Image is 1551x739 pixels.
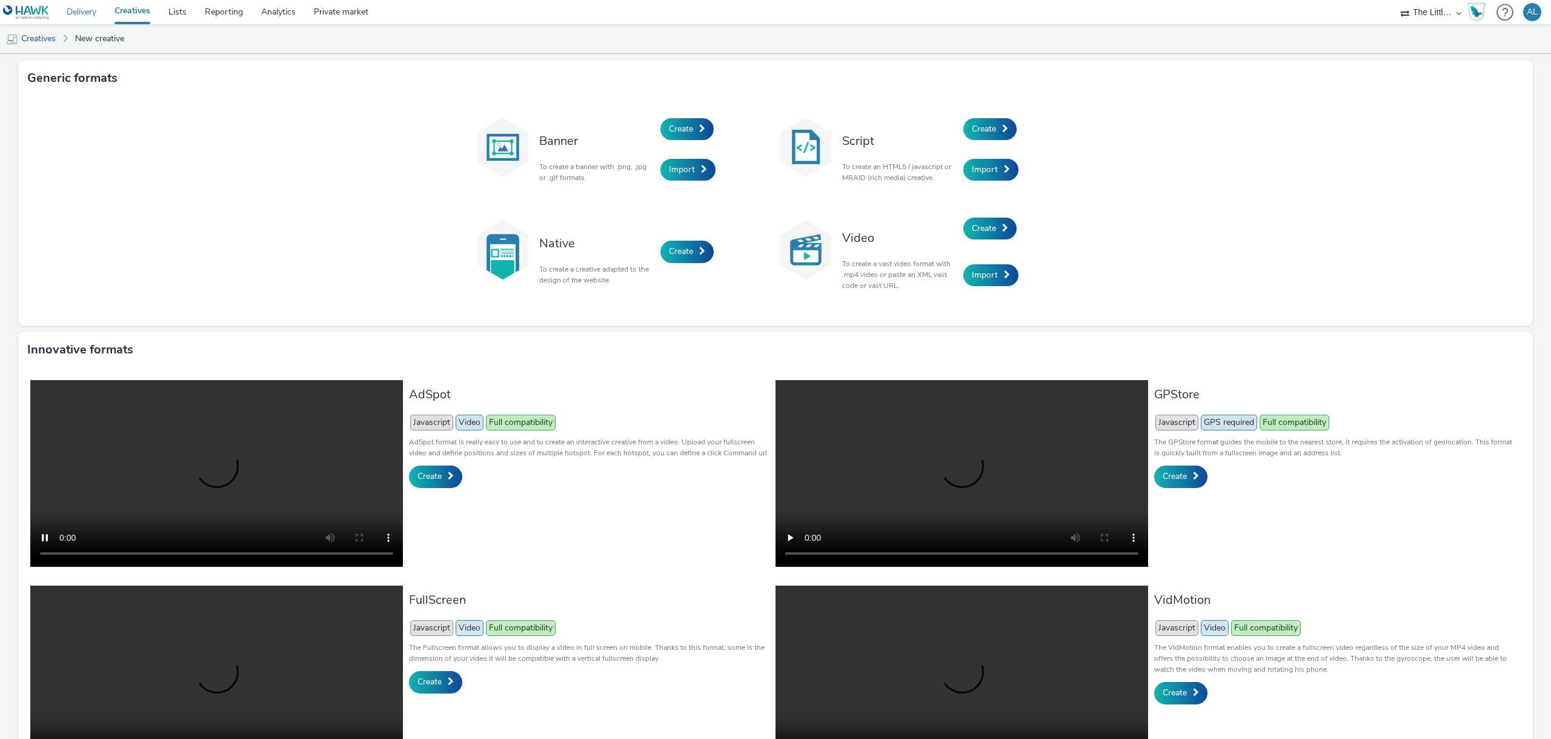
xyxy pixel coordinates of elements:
[963,264,1018,286] a: Import
[3,5,50,20] img: undefined Logo
[27,69,118,87] h3: Generic formats
[669,123,693,135] span: Create
[660,118,714,140] a: Create
[1163,470,1187,482] span: Create
[27,341,133,359] h3: Innovative formats
[486,620,556,636] span: Full compatibility
[456,620,483,636] span: Video
[1260,415,1329,430] span: Full compatibility
[972,269,998,281] span: Import
[1231,620,1301,636] span: Full compatibility
[409,466,462,487] a: Create
[1154,642,1515,675] p: The VidMotion format enables you to create a fullscreen video regardless of the size of your MP4 ...
[410,415,453,430] span: Javascript
[409,436,769,458] p: AdSpot format is really easy to use and to create an interactive creative from a video. Upload yo...
[972,164,998,175] span: Import
[539,264,654,286] p: To create a creative adapted to the design of the website.
[963,118,1017,140] a: Create
[963,218,1017,239] a: Create
[842,161,957,183] p: To create an HTML5 / javascript or MRAID (rich media) creative.
[660,241,714,262] a: Create
[1163,687,1187,698] span: Create
[1154,592,1515,608] h3: VidMotion
[1155,415,1198,430] span: Javascript
[1154,682,1207,704] a: Create
[669,246,693,257] span: Create
[669,164,695,175] span: Import
[842,230,957,246] h3: Video
[1467,2,1486,22] img: Hawk Academy
[775,117,836,178] img: code.svg
[473,117,533,178] img: banner.svg
[417,676,442,687] span: Create
[1527,3,1538,21] div: AL
[539,235,654,252] h3: Native
[1201,415,1257,430] span: GPS required
[409,386,769,403] h3: AdSpot
[409,642,769,664] p: The Fullscreen format allows you to display a video in full screen on mobile. Thanks to this form...
[1154,386,1515,403] h3: GPStore
[972,123,996,135] span: Create
[972,222,996,234] span: Create
[409,592,769,608] h3: FullScreen
[486,415,556,430] span: Full compatibility
[539,133,654,149] h3: Banner
[473,219,533,280] img: native.svg
[456,415,483,430] span: Video
[660,159,716,181] a: Import
[1155,620,1198,636] span: Javascript
[539,161,654,183] p: To create a banner with .png, .jpg or .gif formats.
[842,258,957,291] p: To create a vast video format with .mp4 video or paste an XML vast code or vast URL.
[6,33,18,45] img: mobile
[775,219,836,280] img: video.svg
[842,133,957,149] h3: Script
[69,24,130,53] a: New creative
[963,159,1018,181] a: Import
[1154,466,1207,487] a: Create
[410,620,453,636] span: Javascript
[1467,2,1490,22] a: Hawk Academy
[1154,436,1515,458] p: The GPStore format guides the mobile to the nearest store, it requires the activation of geolocat...
[417,470,442,482] span: Create
[409,671,462,693] a: Create
[1201,620,1229,636] span: Video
